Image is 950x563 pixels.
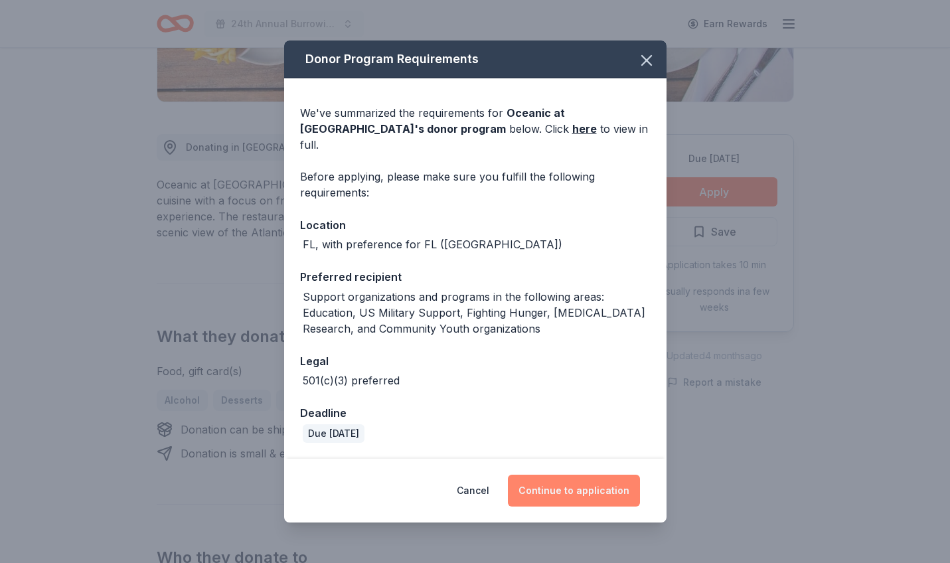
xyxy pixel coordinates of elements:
button: Cancel [457,475,489,507]
div: Preferred recipient [300,268,651,285]
div: Location [300,216,651,234]
div: FL, with preference for FL ([GEOGRAPHIC_DATA]) [303,236,562,252]
div: Legal [300,353,651,370]
div: Support organizations and programs in the following areas: Education, US Military Support, Fighti... [303,289,651,337]
div: Deadline [300,404,651,422]
div: Donor Program Requirements [284,40,667,78]
div: Before applying, please make sure you fulfill the following requirements: [300,169,651,201]
button: Continue to application [508,475,640,507]
div: 501(c)(3) preferred [303,372,400,388]
div: We've summarized the requirements for below. Click to view in full. [300,105,651,153]
a: here [572,121,597,137]
div: Due [DATE] [303,424,364,443]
